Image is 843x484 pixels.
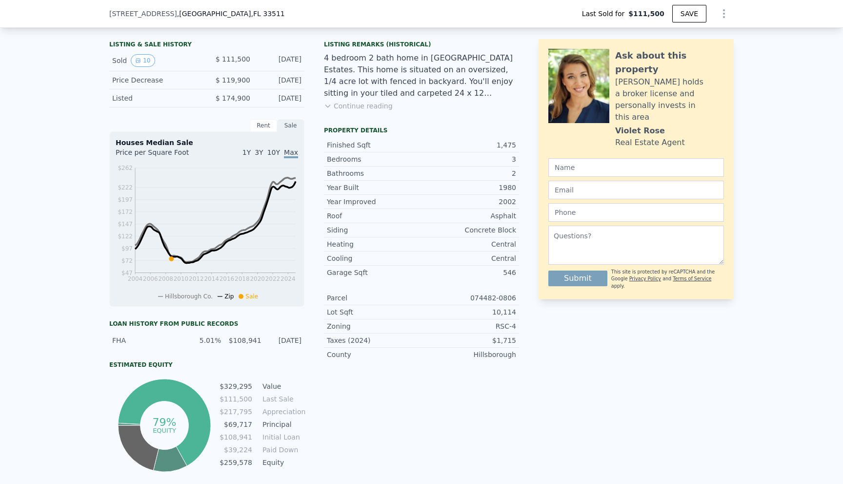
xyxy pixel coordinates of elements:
div: Hillsborough [421,350,516,359]
button: SAVE [672,5,706,22]
div: Rent [250,119,277,132]
td: $259,578 [219,457,253,468]
div: Listing Remarks (Historical) [324,41,519,48]
div: [DATE] [258,93,301,103]
td: $329,295 [219,381,253,392]
span: , [GEOGRAPHIC_DATA] [177,9,285,19]
td: Paid Down [261,444,304,455]
div: Real Estate Agent [615,137,685,148]
div: Finished Sqft [327,140,421,150]
tspan: 2020 [250,275,265,282]
td: $217,795 [219,406,253,417]
tspan: 2004 [128,275,143,282]
span: Max [284,148,298,158]
td: Equity [261,457,304,468]
tspan: 2024 [281,275,296,282]
tspan: 2010 [174,275,189,282]
td: Value [261,381,304,392]
button: Show Options [714,4,734,23]
span: $111,500 [628,9,664,19]
div: Asphalt [421,211,516,221]
td: Appreciation [261,406,304,417]
tspan: $72 [121,257,133,264]
div: Loan history from public records [109,320,304,328]
div: Year Built [327,183,421,192]
div: 074482-0806 [421,293,516,303]
tspan: 2006 [143,275,158,282]
div: 1980 [421,183,516,192]
span: , FL 33511 [251,10,284,18]
a: Terms of Service [673,276,711,281]
div: 5.01% [187,336,221,345]
div: [DATE] [267,336,301,345]
div: Roof [327,211,421,221]
div: Year Improved [327,197,421,207]
span: 1Y [242,148,251,156]
div: County [327,350,421,359]
div: [PERSON_NAME] holds a broker license and personally invests in this area [615,76,724,123]
a: Privacy Policy [629,276,661,281]
div: 546 [421,268,516,277]
span: $ 111,500 [216,55,250,63]
div: Heating [327,239,421,249]
div: Price Decrease [112,75,199,85]
span: 3Y [255,148,263,156]
div: Property details [324,126,519,134]
div: Concrete Block [421,225,516,235]
span: $ 174,900 [216,94,250,102]
div: This site is protected by reCAPTCHA and the Google and apply. [611,269,724,290]
span: Sale [245,293,258,300]
tspan: equity [153,426,176,434]
td: $111,500 [219,394,253,404]
div: 2002 [421,197,516,207]
div: Central [421,239,516,249]
div: Bedrooms [327,154,421,164]
button: View historical data [131,54,155,67]
span: Hillsborough Co. [165,293,213,300]
tspan: 2012 [189,275,204,282]
tspan: 2022 [265,275,281,282]
span: $ 119,900 [216,76,250,84]
div: Sale [277,119,304,132]
td: $39,224 [219,444,253,455]
div: [DATE] [258,75,301,85]
input: Email [548,181,724,199]
div: Violet Rose [615,125,665,137]
div: RSC-4 [421,321,516,331]
tspan: 2018 [235,275,250,282]
div: Garage Sqft [327,268,421,277]
div: 4 bedroom 2 bath home in [GEOGRAPHIC_DATA] Estates. This home is situated on an oversized, 1/4 ac... [324,52,519,99]
div: [DATE] [258,54,301,67]
tspan: $172 [118,209,133,215]
span: Last Sold for [582,9,629,19]
div: Cooling [327,253,421,263]
div: 10,114 [421,307,516,317]
tspan: $147 [118,221,133,228]
tspan: $197 [118,196,133,203]
div: 2 [421,168,516,178]
div: Ask about this property [615,49,724,76]
span: [STREET_ADDRESS] [109,9,177,19]
div: $1,715 [421,336,516,345]
td: $108,941 [219,432,253,442]
tspan: $97 [121,245,133,252]
div: Lot Sqft [327,307,421,317]
div: Bathrooms [327,168,421,178]
div: 3 [421,154,516,164]
button: Continue reading [324,101,393,111]
div: $108,941 [227,336,261,345]
tspan: $122 [118,233,133,240]
div: Zoning [327,321,421,331]
td: $69,717 [219,419,253,430]
tspan: 2014 [204,275,219,282]
div: 1,475 [421,140,516,150]
tspan: 79% [152,416,176,428]
span: 10Y [267,148,280,156]
div: FHA [112,336,181,345]
div: Parcel [327,293,421,303]
div: Siding [327,225,421,235]
div: LISTING & SALE HISTORY [109,41,304,50]
td: Last Sale [261,394,304,404]
input: Name [548,158,724,177]
div: Listed [112,93,199,103]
